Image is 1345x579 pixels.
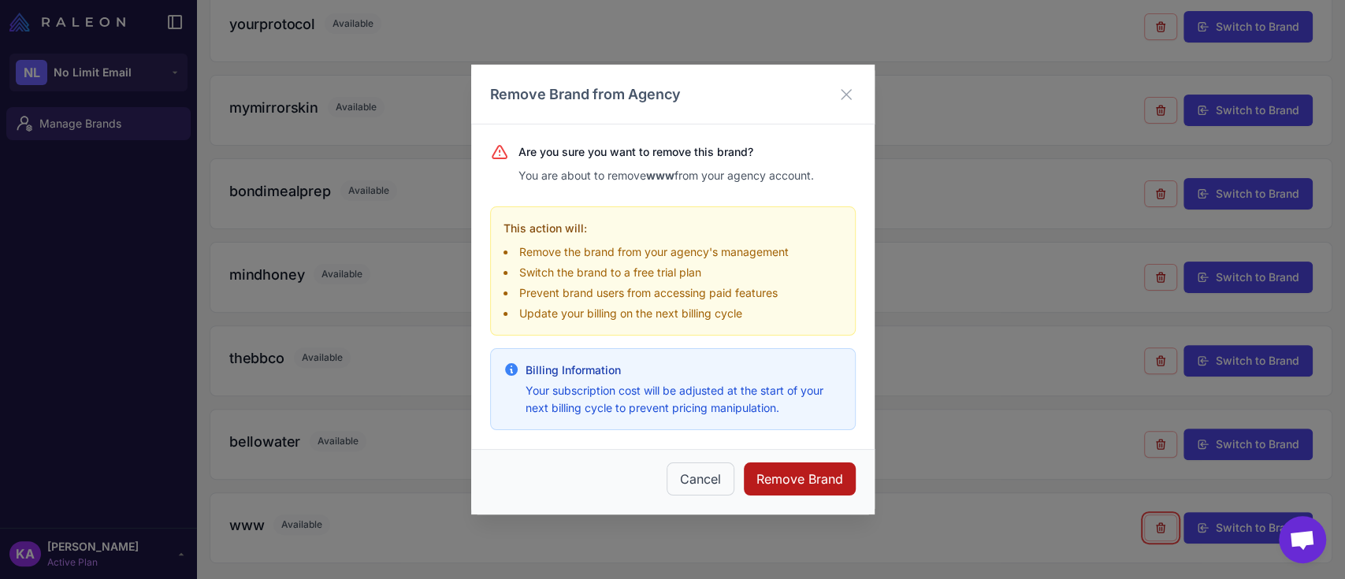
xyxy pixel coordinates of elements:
[526,382,842,417] p: Your subscription cost will be adjusted at the start of your next billing cycle to prevent pricin...
[1279,516,1326,563] a: Open chat
[503,243,842,261] li: Remove the brand from your agency's management
[503,305,842,322] li: Update your billing on the next billing cycle
[503,264,842,281] li: Switch the brand to a free trial plan
[518,143,856,161] h4: Are you sure you want to remove this brand?
[744,462,856,495] button: Remove Brand
[667,462,734,495] button: Cancel
[490,84,681,105] h3: Remove Brand from Agency
[526,362,842,379] h5: Billing Information
[518,167,856,184] p: You are about to remove from your agency account.
[503,284,842,302] li: Prevent brand users from accessing paid features
[503,220,842,237] h5: This action will:
[646,169,674,182] strong: www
